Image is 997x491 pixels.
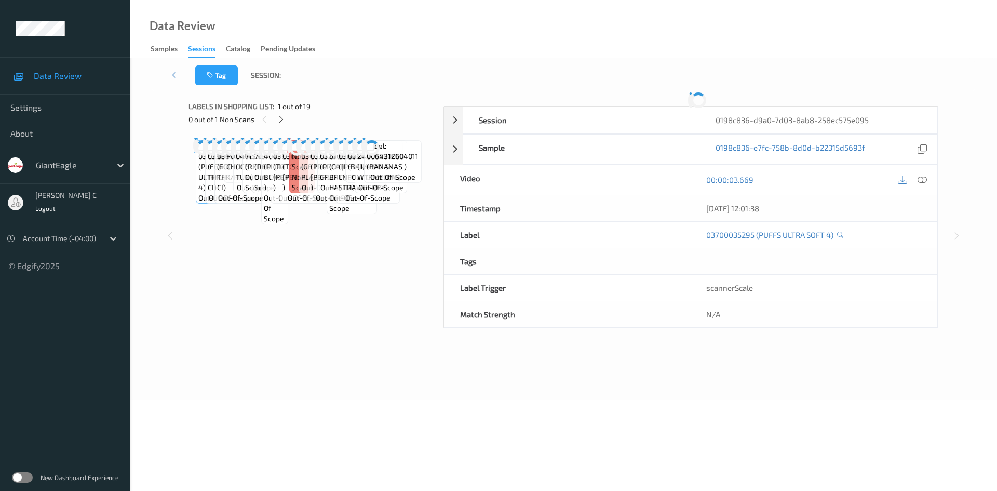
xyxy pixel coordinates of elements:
div: Session0198c836-d9a0-7d03-8ab8-258ec575e095 [444,107,938,134]
span: Label: 4040 (PLUM BLACK ) [264,141,285,193]
span: Label: 0064312604011 (BANANAS ) [348,141,400,172]
div: Session [463,107,700,133]
span: Label: 03800049274 (EGGO THK/FLUFFY CI) [208,141,254,193]
span: out-of-scope [329,193,374,214]
span: Label: 03680010335 (TC [PERSON_NAME] ) [273,141,329,193]
a: 00:00:03.669 [706,175,753,185]
div: Catalog [226,44,250,57]
span: Label: 03700035295 (PUFFS ULTRA SOFT 4) [198,141,244,193]
div: Data Review [150,21,215,31]
span: Label: 03663201314 ([PERSON_NAME] LNF STRAWBERRY) [339,141,397,193]
div: [DATE] 12:01:38 [706,203,922,214]
span: Label: 03800049274 (EGGO THK/FLUFFY CI) [217,141,264,193]
span: Label: 0064312604011 (BANANAS ) [367,141,419,172]
span: Label: 03003405970 (GE 1% MILK PLAS ) [301,141,347,182]
div: Sessions [188,44,215,58]
button: Tag [195,65,238,85]
a: Sessions [188,42,226,58]
div: Sample0198c836-e7fc-758b-8d0d-b22315d5693f [444,134,938,165]
span: out-of-scope [345,193,390,203]
div: Label Trigger [444,275,691,301]
a: Pending Updates [261,42,326,57]
span: Label: 71575610062 (RED RAZ ) [254,141,297,172]
span: Label: 05200005058 (PROPEL 1LT [PERSON_NAME] ) [311,141,366,193]
span: Label: 71575610062 (RED RAZ ) [245,141,288,172]
span: Labels in shopping list: [188,101,274,112]
span: 1 out of 19 [278,101,311,112]
span: Label: 05200005059 (PROPEL 1LT GRAPE ) [320,141,366,182]
span: out-of-scope [352,172,397,182]
span: out-of-scope [358,182,403,193]
div: 0 out of 1 Non Scans [188,113,436,126]
span: out-of-scope [237,182,282,193]
div: scannerScale [691,275,937,301]
span: out-of-scope [198,193,244,203]
span: out-of-scope [288,193,333,203]
span: Label: 03680010335 (TC [PERSON_NAME] ) [282,141,338,193]
div: Timestamp [444,195,691,221]
span: out-of-scope [370,172,415,182]
span: out-of-scope [209,193,254,203]
div: Pending Updates [261,44,315,57]
span: Session: [251,70,281,81]
span: out-of-scope [254,172,297,193]
a: Samples [151,42,188,57]
div: Match Strength [444,301,691,327]
span: Label: 04300004202 (JEL PUD SF CHOC/[GEOGRAPHIC_DATA]) [226,141,318,172]
span: Label: 61029049778 (CARD BRTHDAY HALLM) [329,141,374,193]
div: 0198c836-d9a0-7d03-8ab8-258ec575e095 [700,107,937,133]
span: out-of-scope [316,193,361,203]
span: Label: 04060034500 (ICBNB SOFT TUB ) [236,141,282,182]
span: out-of-scope [320,182,366,193]
span: Label: Non-Scan [292,141,312,172]
div: N/A [691,301,937,327]
div: Video [444,165,691,195]
span: out-of-scope [245,172,288,193]
a: 03700035295 (PUFFS ULTRA SOFT 4) [706,230,833,240]
span: out-of-scope [302,182,347,193]
div: Sample [463,135,700,164]
span: non-scan [292,172,312,193]
span: out-of-scope [218,193,263,203]
div: Tags [444,248,691,274]
div: Samples [151,44,178,57]
span: Label: 24403200000 (1/4 SDLS WTRMELON ) [357,141,404,182]
div: Label [444,222,691,248]
span: out-of-scope [278,193,324,203]
a: Catalog [226,42,261,57]
a: 0198c836-e7fc-758b-8d0d-b22315d5693f [716,142,865,156]
span: out-of-scope [264,193,285,224]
